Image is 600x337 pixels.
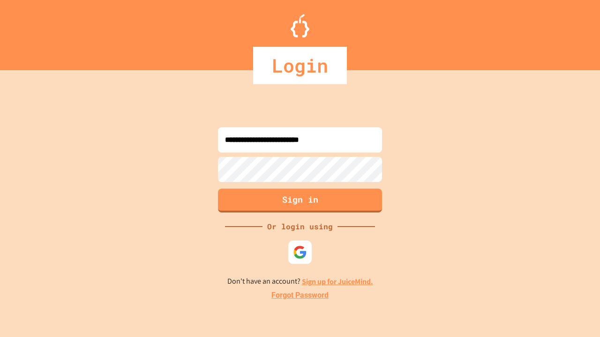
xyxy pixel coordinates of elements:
img: google-icon.svg [293,245,307,259]
div: Or login using [262,221,337,232]
img: Logo.svg [291,14,309,37]
a: Sign up for JuiceMind. [302,277,373,286]
p: Don't have an account? [227,276,373,287]
div: Login [253,47,347,84]
button: Sign in [218,189,382,212]
a: Forgot Password [271,290,329,301]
